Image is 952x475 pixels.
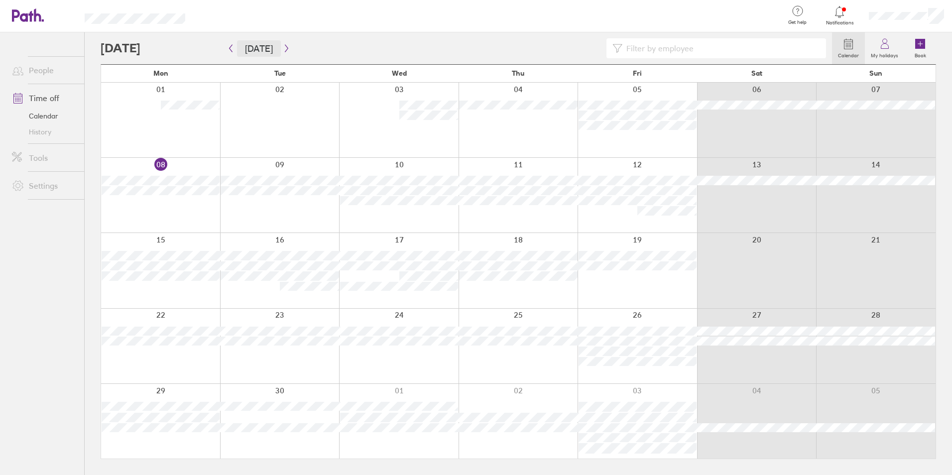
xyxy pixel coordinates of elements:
[274,69,286,77] span: Tue
[4,88,84,108] a: Time off
[4,60,84,80] a: People
[392,69,407,77] span: Wed
[904,32,936,64] a: Book
[781,19,814,25] span: Get help
[865,32,904,64] a: My holidays
[4,176,84,196] a: Settings
[869,69,882,77] span: Sun
[4,108,84,124] a: Calendar
[909,50,932,59] label: Book
[237,40,281,57] button: [DATE]
[832,50,865,59] label: Calendar
[4,124,84,140] a: History
[633,69,642,77] span: Fri
[824,5,856,26] a: Notifications
[832,32,865,64] a: Calendar
[751,69,762,77] span: Sat
[622,39,820,58] input: Filter by employee
[865,50,904,59] label: My holidays
[4,148,84,168] a: Tools
[153,69,168,77] span: Mon
[824,20,856,26] span: Notifications
[512,69,524,77] span: Thu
